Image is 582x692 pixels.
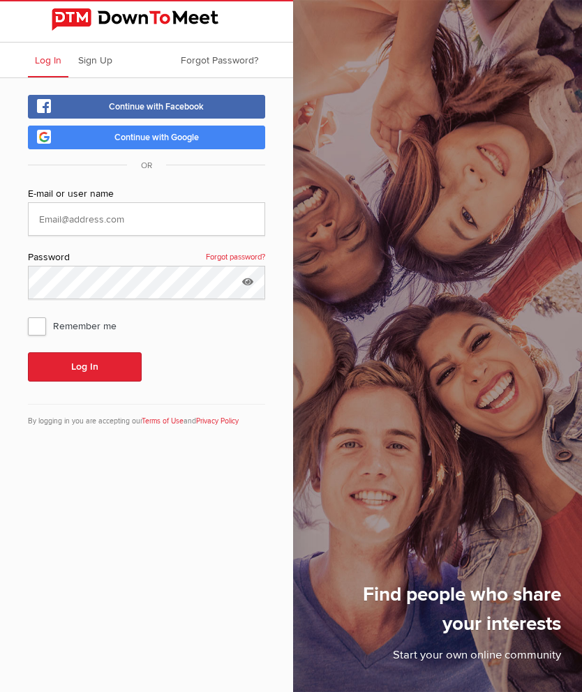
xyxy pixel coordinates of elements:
[28,186,265,202] div: E-mail or user name
[320,580,562,647] h1: Find people who share your interests
[320,647,562,671] p: Start your own online community
[127,160,166,171] span: OR
[181,54,258,66] span: Forgot Password?
[28,43,68,77] a: Log In
[196,416,239,426] a: Privacy Policy
[71,43,119,77] a: Sign Up
[28,95,265,119] a: Continue with Facebook
[114,132,199,143] span: Continue with Google
[52,8,241,31] img: DownToMeet
[28,202,265,236] input: Email@address.com
[28,250,265,266] div: Password
[142,416,184,426] a: Terms of Use
[78,54,112,66] span: Sign Up
[35,54,61,66] span: Log In
[206,250,265,265] a: Forgot password?
[28,352,142,382] button: Log In
[28,404,265,427] div: By logging in you are accepting our and
[174,43,265,77] a: Forgot Password?
[28,313,130,338] span: Remember me
[109,101,204,112] span: Continue with Facebook
[28,126,265,149] a: Continue with Google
